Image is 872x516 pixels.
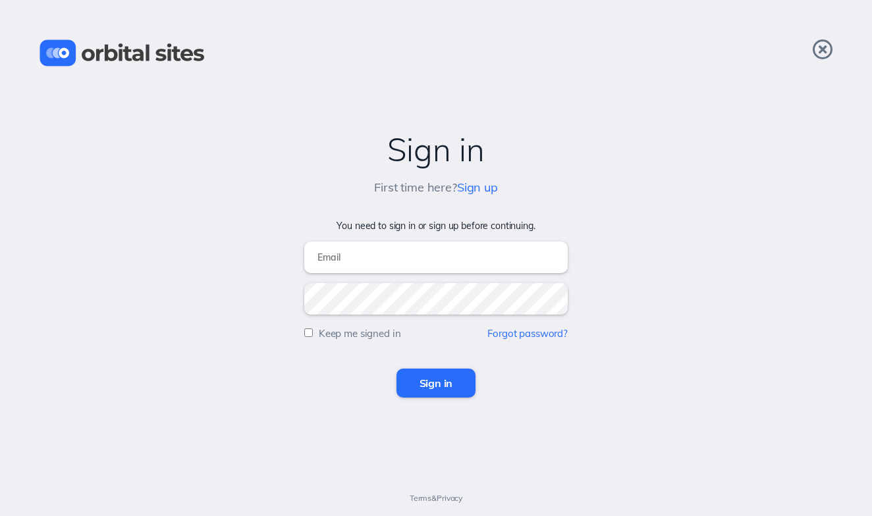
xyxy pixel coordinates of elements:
[437,493,462,503] a: Privacy
[410,493,431,503] a: Terms
[396,369,476,398] input: Sign in
[319,327,401,340] label: Keep me signed in
[457,180,498,195] a: Sign up
[13,220,859,398] form: You need to sign in or sign up before continuing.
[487,327,568,340] a: Forgot password?
[304,242,568,273] input: Email
[374,181,498,195] h5: First time here?
[13,132,859,168] h2: Sign in
[40,39,205,66] img: Orbital Sites Logo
